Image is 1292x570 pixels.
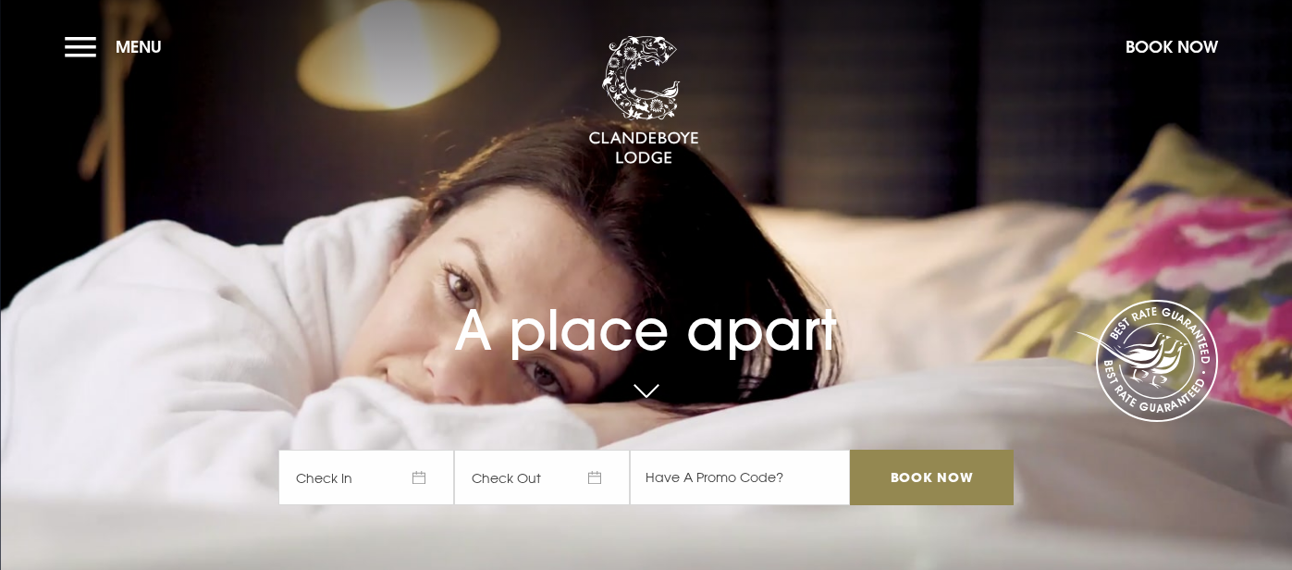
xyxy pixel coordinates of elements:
button: Menu [65,27,171,67]
button: Book Now [1116,27,1227,67]
img: Clandeboye Lodge [588,36,699,166]
input: Have A Promo Code? [630,450,850,505]
span: Check In [278,450,454,505]
input: Book Now [850,450,1013,505]
span: Menu [116,36,162,57]
span: Check Out [454,450,630,505]
h1: A place apart [278,262,1013,363]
